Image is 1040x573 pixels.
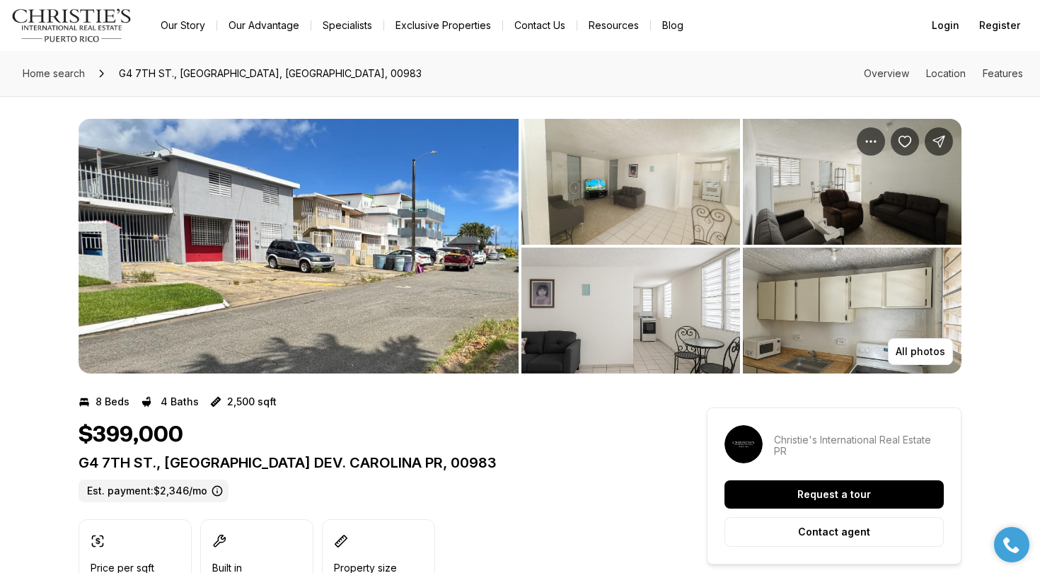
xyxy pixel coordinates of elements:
a: Blog [651,16,695,35]
h1: $399,000 [79,422,183,448]
button: Share Property: G4 7TH ST., CASTELLANA GARDENS DEV. [925,127,953,156]
li: 1 of 8 [79,119,519,374]
a: Home search [17,62,91,85]
button: Contact agent [724,517,944,547]
span: Register [979,20,1020,31]
span: Home search [23,67,85,79]
a: Exclusive Properties [384,16,502,35]
p: All photos [896,346,945,357]
button: View image gallery [743,248,961,374]
a: Skip to: Features [983,67,1023,79]
button: All photos [888,338,953,365]
p: Christie's International Real Estate PR [774,434,944,457]
button: Request a tour [724,480,944,509]
a: Our Story [149,16,216,35]
p: Request a tour [797,489,871,500]
p: 8 Beds [96,396,129,407]
button: View image gallery [521,119,740,245]
p: 4 Baths [161,396,199,407]
button: View image gallery [521,248,740,374]
a: Our Advantage [217,16,311,35]
nav: Page section menu [864,68,1023,79]
p: G4 7TH ST., [GEOGRAPHIC_DATA] DEV. CAROLINA PR, 00983 [79,454,656,471]
button: View image gallery [79,119,519,374]
p: Contact agent [798,526,870,538]
img: logo [11,8,132,42]
a: Resources [577,16,650,35]
button: Register [971,11,1029,40]
a: Specialists [311,16,383,35]
a: Skip to: Location [926,67,966,79]
li: 2 of 8 [521,119,961,374]
button: Login [923,11,968,40]
button: Save Property: G4 7TH ST., CASTELLANA GARDENS DEV. [891,127,919,156]
a: Skip to: Overview [864,67,909,79]
button: Contact Us [503,16,577,35]
button: Property options [857,127,885,156]
button: View image gallery [743,119,961,245]
label: Est. payment: $2,346/mo [79,480,229,502]
span: Login [932,20,959,31]
span: G4 7TH ST., [GEOGRAPHIC_DATA], [GEOGRAPHIC_DATA], 00983 [113,62,427,85]
div: Listing Photos [79,119,961,374]
p: 2,500 sqft [227,396,277,407]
